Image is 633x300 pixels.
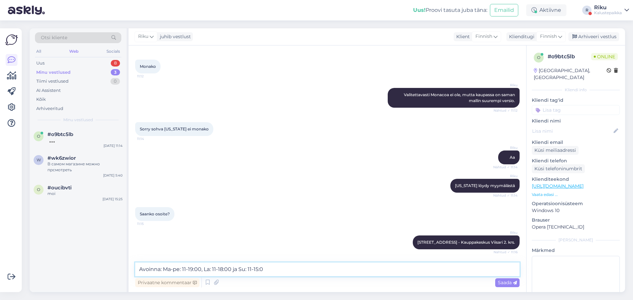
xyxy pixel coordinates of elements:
[493,145,518,150] span: Riku
[455,183,515,188] span: [US_STATE] löydy myymälästä
[526,4,566,16] div: Aktiivne
[532,200,620,207] p: Operatsioonisüsteem
[36,69,71,76] div: Minu vestlused
[36,87,61,94] div: AI Assistent
[594,10,622,15] div: Kalustepaikka
[506,33,534,40] div: Klienditugi
[493,83,518,88] span: Riku
[493,108,518,113] span: Nähtud ✓ 11:12
[532,224,620,231] p: Opera [TECHNICAL_ID]
[135,278,199,287] div: Privaatne kommentaar
[532,217,620,224] p: Brauser
[103,197,123,202] div: [DATE] 15:25
[413,6,487,14] div: Proovi tasuta juba täna:
[110,78,120,85] div: 0
[140,211,170,216] span: Saanko osoite?
[498,280,517,286] span: Saada
[135,262,520,276] textarea: Avoinna: Ma-pe: 11-19:00, La: 11-18:00 ja Su: 11-15:
[36,60,45,67] div: Uus
[532,176,620,183] p: Klienditeekond
[36,105,63,112] div: Arhiveeritud
[532,237,620,243] div: [PERSON_NAME]
[532,183,584,189] a: [URL][DOMAIN_NAME]
[475,33,492,40] span: Finnish
[103,173,123,178] div: [DATE] 5:40
[493,174,518,178] span: Riku
[37,157,41,162] span: w
[35,47,43,56] div: All
[591,53,618,60] span: Online
[532,146,579,155] div: Küsi meiliaadressi
[532,127,612,135] input: Lisa nimi
[47,155,76,161] span: #wk6zwior
[47,185,72,191] span: #oucibvti
[417,240,515,245] span: [STREET_ADDRESS] - Kauppakeskus Viisari 2. krs.
[138,33,148,40] span: Riku
[532,164,585,173] div: Küsi telefoninumbrit
[568,32,619,41] div: Arhiveeri vestlus
[5,34,18,46] img: Askly Logo
[532,247,620,254] p: Märkmed
[404,92,516,103] span: Valitettavasti Monacoa ei ole, mutta kaupassa on saman mallin suurempi versio.
[594,5,629,15] a: RikuKalustepaikka
[41,34,67,41] span: Otsi kliente
[532,192,620,198] p: Vaata edasi ...
[532,118,620,124] p: Kliendi nimi
[548,53,591,61] div: # o9btc5lb
[36,96,46,103] div: Kõik
[493,193,518,198] span: Nähtud ✓ 11:14
[37,187,40,192] span: o
[47,131,73,137] span: #o9btc5lb
[532,97,620,104] p: Kliendi tag'id
[137,221,162,226] span: 11:15
[493,230,518,235] span: Riku
[413,7,426,13] b: Uus!
[490,4,518,16] button: Emailid
[36,78,69,85] div: Tiimi vestlused
[532,207,620,214] p: Windows 10
[532,87,620,93] div: Kliendi info
[137,74,162,79] span: 11:12
[534,67,607,81] div: [GEOGRAPHIC_DATA], [GEOGRAPHIC_DATA]
[104,143,123,148] div: [DATE] 11:14
[105,47,121,56] div: Socials
[537,55,540,60] span: o
[582,6,591,15] div: R
[137,136,162,141] span: 11:14
[493,250,518,255] span: Nähtud ✓ 11:16
[594,5,622,10] div: Riku
[532,105,620,115] input: Lisa tag
[111,60,120,67] div: 8
[140,64,156,69] span: Monako
[63,117,93,123] span: Minu vestlused
[37,134,40,139] span: o
[157,33,191,40] div: juhib vestlust
[140,126,209,131] span: Sorry sohva [US_STATE] ei monako
[68,47,80,56] div: Web
[532,157,620,164] p: Kliendi telefon
[493,165,518,170] span: Nähtud ✓ 11:14
[532,139,620,146] p: Kliendi email
[540,33,557,40] span: Finnish
[47,161,123,173] div: В самом магазине можно прсмотреть
[111,69,120,76] div: 3
[454,33,470,40] div: Klient
[510,155,515,160] span: Aa
[47,191,123,197] div: moi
